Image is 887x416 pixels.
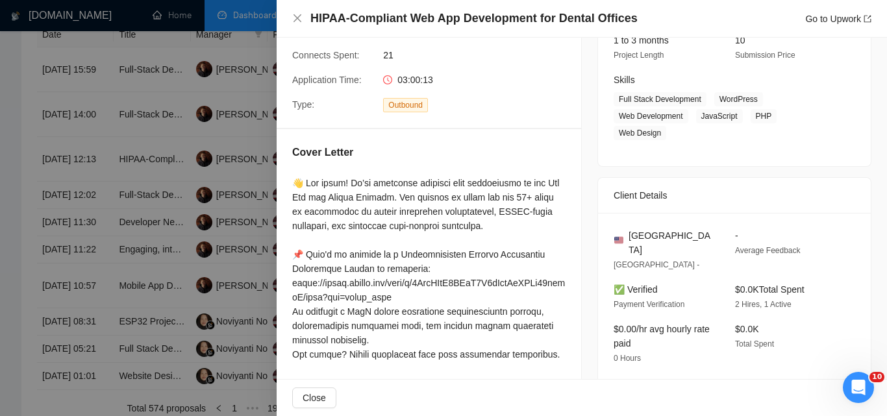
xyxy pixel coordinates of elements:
span: clock-circle [383,75,392,84]
span: Average Feedback [735,246,801,255]
div: Client Details [614,178,855,213]
button: Close [292,387,336,408]
span: 0 Hours [614,354,641,363]
span: Connects Spent: [292,50,360,60]
span: Payment Verification [614,300,684,309]
iframe: Intercom live chat [843,372,874,403]
button: Close [292,13,303,24]
span: - [735,230,738,241]
span: export [864,15,871,23]
span: 10 [869,372,884,382]
h4: HIPAA-Compliant Web App Development for Dental Offices [310,10,638,27]
span: $0.00/hr avg hourly rate paid [614,324,710,349]
span: Total Spent [735,339,774,349]
a: Go to Upworkexport [805,14,871,24]
span: close [292,13,303,23]
span: JavaScript [696,109,743,123]
span: $0.0K [735,324,759,334]
span: Project Length [614,51,664,60]
span: 1 to 3 months [614,35,669,45]
span: Submission Price [735,51,795,60]
span: Type: [292,99,314,110]
span: 2 Hires, 1 Active [735,300,792,309]
span: PHP [751,109,777,123]
span: [GEOGRAPHIC_DATA] [629,228,714,257]
span: 10 [735,35,745,45]
span: Outbound [383,98,428,112]
span: 21 [383,48,578,62]
span: 03:00:13 [397,75,433,85]
span: [GEOGRAPHIC_DATA] - [614,260,699,269]
img: 🇺🇸 [614,236,623,245]
span: WordPress [714,92,763,106]
span: $0.0K Total Spent [735,284,805,295]
span: Web Development [614,109,688,123]
span: ✅ Verified [614,284,658,295]
span: Close [303,391,326,405]
span: Skills [614,75,635,85]
h5: Cover Letter [292,145,353,160]
span: Application Time: [292,75,362,85]
span: Web Design [614,126,666,140]
span: Full Stack Development [614,92,706,106]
